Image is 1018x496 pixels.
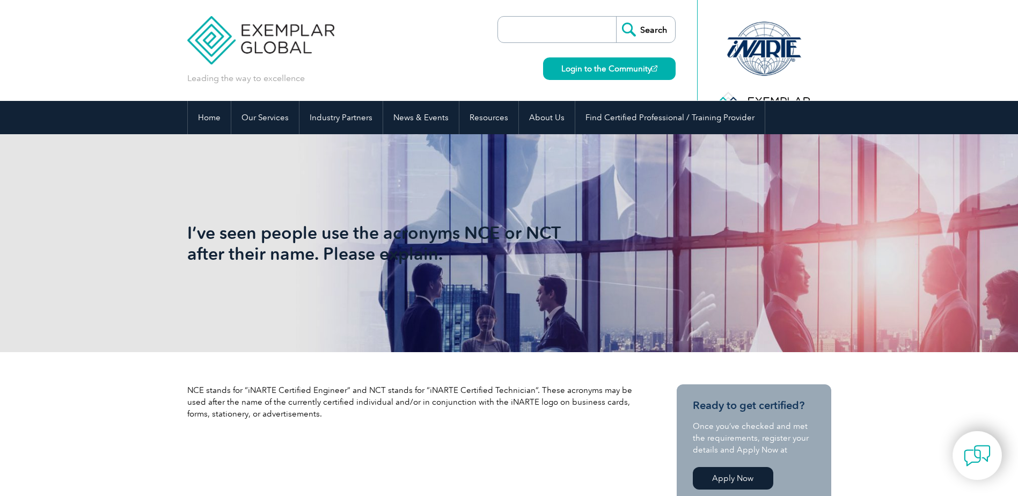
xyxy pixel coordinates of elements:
[964,442,991,469] img: contact-chat.png
[616,17,675,42] input: Search
[187,384,638,420] p: NCE stands for “iNARTE Certified Engineer” and NCT stands for “iNARTE Certified Technician”. Thes...
[651,65,657,71] img: open_square.png
[575,101,765,134] a: Find Certified Professional / Training Provider
[383,101,459,134] a: News & Events
[299,101,383,134] a: Industry Partners
[693,420,815,456] p: Once you’ve checked and met the requirements, register your details and Apply Now at
[459,101,518,134] a: Resources
[693,399,815,412] h3: Ready to get certified?
[231,101,299,134] a: Our Services
[188,101,231,134] a: Home
[187,222,599,264] h1: I’ve seen people use the acronyms NCE or NCT after their name. Please explain.
[519,101,575,134] a: About Us
[543,57,676,80] a: Login to the Community
[187,72,305,84] p: Leading the way to excellence
[693,467,773,490] a: Apply Now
